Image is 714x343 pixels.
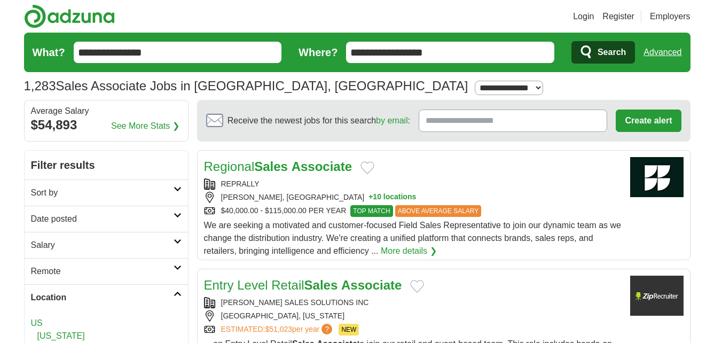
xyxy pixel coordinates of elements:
[24,79,468,93] h1: Sales Associate Jobs in [GEOGRAPHIC_DATA], [GEOGRAPHIC_DATA]
[221,324,335,336] a: ESTIMATED:$51,023per year?
[602,10,634,23] a: Register
[368,192,373,203] span: +
[31,291,174,304] h2: Location
[31,239,174,252] h2: Salary
[25,206,188,232] a: Date posted
[630,276,684,316] img: Company logo
[321,324,332,334] span: ?
[25,180,188,206] a: Sort by
[341,278,402,292] strong: Associate
[204,205,622,217] div: $40,000.00 - $115,000.00 PER YEAR
[25,232,188,258] a: Salary
[571,41,635,64] button: Search
[395,205,482,217] span: ABOVE AVERAGE SALARY
[31,265,174,278] h2: Remote
[410,280,424,293] button: Add to favorite jobs
[31,186,174,199] h2: Sort by
[630,157,684,197] img: Company logo
[368,192,416,203] button: +10 locations
[25,151,188,180] h2: Filter results
[360,161,374,174] button: Add to favorite jobs
[31,318,43,328] a: US
[31,213,174,225] h2: Date posted
[204,192,622,203] div: [PERSON_NAME], [GEOGRAPHIC_DATA]
[204,159,352,174] a: RegionalSales Associate
[381,245,437,258] a: More details ❯
[37,331,85,340] a: [US_STATE]
[25,284,188,310] a: Location
[573,10,594,23] a: Login
[598,42,626,63] span: Search
[204,278,402,292] a: Entry Level RetailSales Associate
[204,297,622,308] div: [PERSON_NAME] SALES SOLUTIONS INC
[339,324,359,336] span: NEW
[292,159,352,174] strong: Associate
[24,4,115,28] img: Adzuna logo
[644,42,681,63] a: Advanced
[304,278,338,292] strong: Sales
[350,205,393,217] span: TOP MATCH
[31,107,182,115] div: Average Salary
[227,114,410,127] span: Receive the newest jobs for this search :
[31,115,182,135] div: $54,893
[254,159,288,174] strong: Sales
[111,120,179,132] a: See More Stats ❯
[25,258,188,284] a: Remote
[204,310,622,322] div: [GEOGRAPHIC_DATA], [US_STATE]
[650,10,691,23] a: Employers
[204,221,621,255] span: We are seeking a motivated and customer-focused Field Sales Representative to join our dynamic te...
[265,325,292,333] span: $51,023
[299,44,338,60] label: Where?
[24,76,56,96] span: 1,283
[204,178,622,190] div: REPRALLY
[376,116,408,125] a: by email
[33,44,65,60] label: What?
[616,110,681,132] button: Create alert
